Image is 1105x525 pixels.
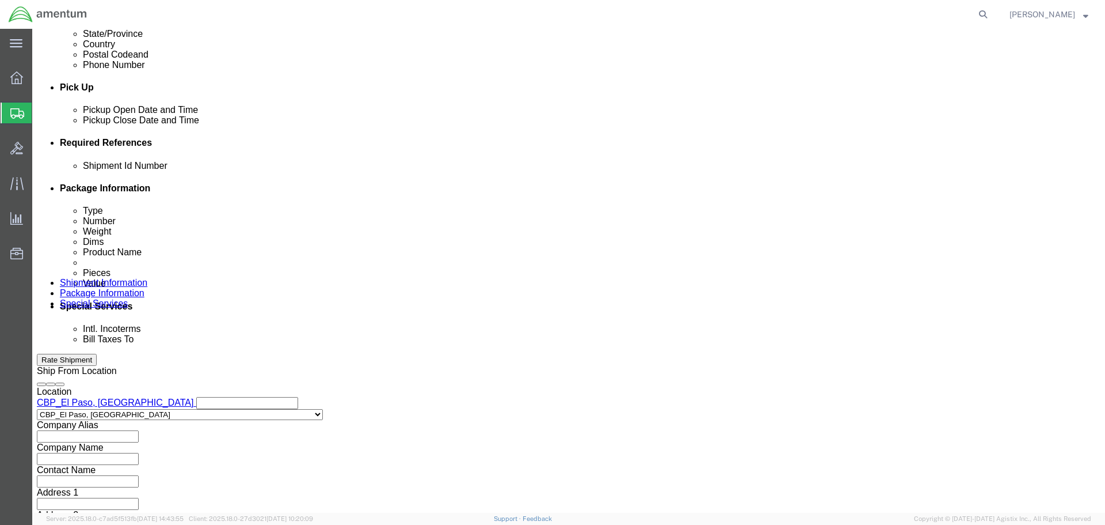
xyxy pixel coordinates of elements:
span: Matthew McMillen [1009,8,1075,21]
span: [DATE] 10:20:09 [266,515,313,522]
span: Server: 2025.18.0-c7ad5f513fb [46,515,184,522]
img: logo [8,6,87,23]
button: [PERSON_NAME] [1009,7,1089,21]
a: Feedback [523,515,552,522]
span: Copyright © [DATE]-[DATE] Agistix Inc., All Rights Reserved [914,514,1091,524]
iframe: FS Legacy Container [32,29,1105,513]
a: Support [494,515,523,522]
span: Client: 2025.18.0-27d3021 [189,515,313,522]
span: [DATE] 14:43:55 [137,515,184,522]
